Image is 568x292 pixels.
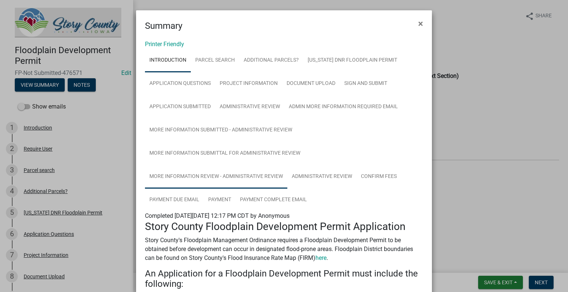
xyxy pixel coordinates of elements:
a: Parcel search [191,49,239,72]
span: Completed [DATE][DATE] 12:17 PM CDT by Anonymous [145,212,290,219]
a: Project Information [215,72,282,96]
a: Application Questions [145,72,215,96]
a: Payment Due Email [145,188,204,212]
a: Additional Parcels? [239,49,303,72]
button: Close [412,13,429,34]
a: here [315,254,327,261]
a: Administrative Review [215,95,284,119]
a: Payment [204,188,236,212]
a: More Information Submitted - Administrative Review [145,118,297,142]
span: × [418,18,423,29]
a: More Information Submittal for Administrative Review [145,142,305,165]
a: Application Submitted [145,95,215,119]
a: More Information Review - Administrative Review [145,165,287,189]
a: Introduction [145,49,191,72]
h4: An Application for a Floodplain Development Permit must include the following: [145,268,423,290]
a: Document Upload [282,72,340,96]
a: Payment Complete Email [236,188,311,212]
a: Admin More Information Required Email [284,95,402,119]
h4: Summary [145,19,182,32]
h3: Story County Floodplain Development Permit Application [145,220,423,233]
a: Printer Friendly [145,41,184,48]
a: [US_STATE] DNR Floodplain Permit [303,49,402,72]
a: Confirm Fees [356,165,401,189]
a: Sign and Submit [340,72,392,96]
a: Administrative Review [287,165,356,189]
p: Story County's Floodplain Management Ordinance requires a Floodplain Development Permit to be obt... [145,236,423,262]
